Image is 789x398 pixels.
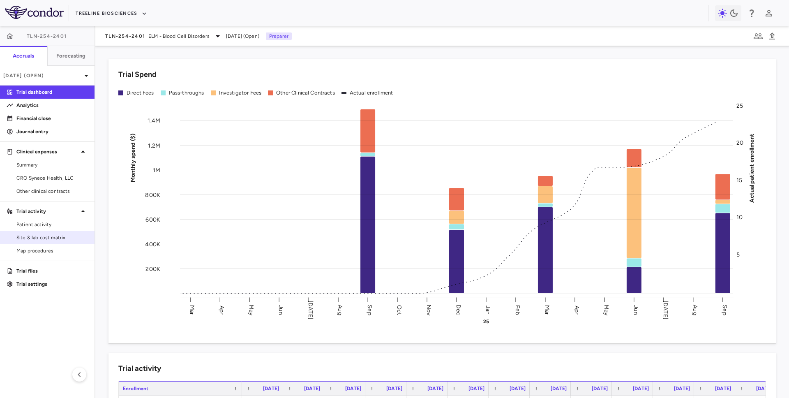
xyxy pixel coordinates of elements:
[510,386,526,391] span: [DATE]
[307,301,314,319] text: [DATE]
[427,386,443,391] span: [DATE]
[16,234,88,241] span: Site & lab cost matrix
[16,221,88,228] span: Patient activity
[632,305,639,315] text: Jun
[148,32,210,40] span: ELM - Blood Cell Disorders
[736,176,742,183] tspan: 15
[123,386,149,391] span: Enrollment
[551,386,567,391] span: [DATE]
[13,52,34,60] h6: Accruals
[484,305,491,314] text: Jan
[263,386,279,391] span: [DATE]
[118,69,157,80] h6: Trial Spend
[148,117,160,124] tspan: 1.4M
[219,89,262,97] div: Investigator Fees
[736,102,743,109] tspan: 25
[27,33,67,39] span: TLN-254-2401
[345,386,361,391] span: [DATE]
[692,305,699,315] text: Aug
[748,133,755,202] tspan: Actual patient enrollment
[16,161,88,169] span: Summary
[16,174,88,182] span: CRO Syneos Health, LLC
[662,301,669,319] text: [DATE]
[16,247,88,255] span: Map procedures
[145,191,160,198] tspan: 800K
[76,7,147,20] button: Treeline Biosciences
[266,32,292,40] p: Preparer
[277,305,284,315] text: Jun
[573,305,580,314] text: Apr
[16,128,88,135] p: Journal entry
[16,102,88,109] p: Analytics
[366,305,373,315] text: Sep
[386,386,402,391] span: [DATE]
[145,265,160,272] tspan: 200K
[756,386,772,391] span: [DATE]
[721,305,728,315] text: Sep
[16,208,78,215] p: Trial activity
[56,52,86,60] h6: Forecasting
[169,89,204,97] div: Pass-throughs
[514,305,521,315] text: Feb
[5,6,64,19] img: logo-full-BYUhSk78.svg
[16,267,88,275] p: Trial files
[218,305,225,314] text: Apr
[16,148,78,155] p: Clinical expenses
[153,167,160,174] tspan: 1M
[337,305,344,315] text: Aug
[118,363,161,374] h6: Trial activity
[468,386,484,391] span: [DATE]
[592,386,608,391] span: [DATE]
[148,142,160,149] tspan: 1.2M
[736,251,740,258] tspan: 5
[189,305,196,315] text: Mar
[226,32,259,40] span: [DATE] (Open)
[350,89,393,97] div: Actual enrollment
[674,386,690,391] span: [DATE]
[145,216,160,223] tspan: 600K
[276,89,335,97] div: Other Clinical Contracts
[16,88,88,96] p: Trial dashboard
[3,72,81,79] p: [DATE] (Open)
[396,305,403,315] text: Oct
[455,304,462,315] text: Dec
[736,139,743,146] tspan: 20
[16,280,88,288] p: Trial settings
[715,386,731,391] span: [DATE]
[248,304,255,315] text: May
[16,187,88,195] span: Other clinical contracts
[544,305,551,315] text: Mar
[16,115,88,122] p: Financial close
[145,241,160,248] tspan: 400K
[483,319,489,324] text: 25
[633,386,649,391] span: [DATE]
[603,304,610,315] text: May
[129,133,136,182] tspan: Monthly spend ($)
[105,33,145,39] span: TLN-254-2401
[304,386,320,391] span: [DATE]
[736,214,743,221] tspan: 10
[425,304,432,315] text: Nov
[127,89,154,97] div: Direct Fees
